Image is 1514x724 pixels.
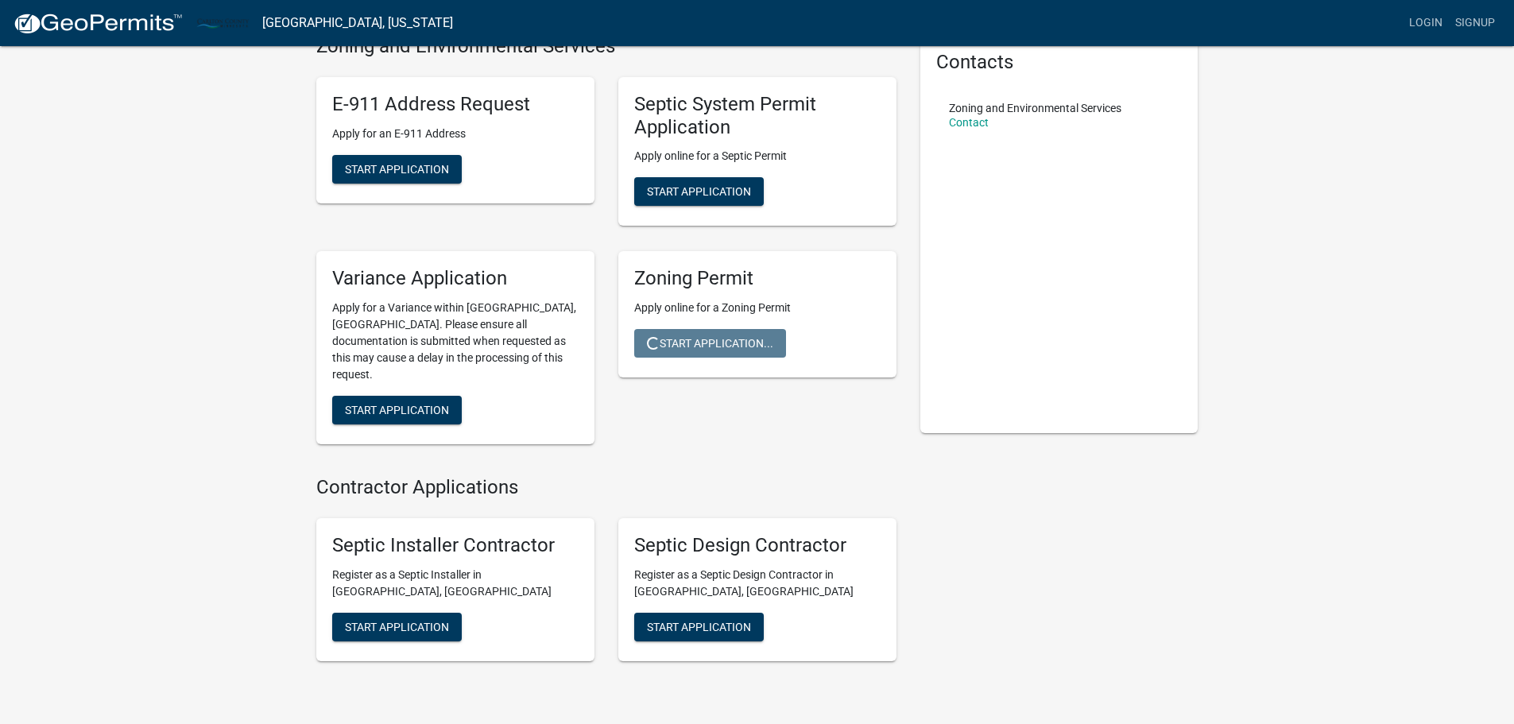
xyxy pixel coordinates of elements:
[634,267,881,290] h5: Zoning Permit
[1449,8,1501,38] a: Signup
[634,567,881,600] p: Register as a Septic Design Contractor in [GEOGRAPHIC_DATA], [GEOGRAPHIC_DATA]
[345,620,449,633] span: Start Application
[332,155,462,184] button: Start Application
[949,103,1121,114] p: Zoning and Environmental Services
[332,93,579,116] h5: E-911 Address Request
[332,126,579,142] p: Apply for an E-911 Address
[634,300,881,316] p: Apply online for a Zoning Permit
[332,534,579,557] h5: Septic Installer Contractor
[634,613,764,641] button: Start Application
[332,567,579,600] p: Register as a Septic Installer in [GEOGRAPHIC_DATA], [GEOGRAPHIC_DATA]
[634,534,881,557] h5: Septic Design Contractor
[634,329,786,358] button: Start Application...
[332,267,579,290] h5: Variance Application
[316,476,896,674] wm-workflow-list-section: Contractor Applications
[647,185,751,198] span: Start Application
[936,51,1183,74] h5: Contacts
[634,148,881,165] p: Apply online for a Septic Permit
[647,620,751,633] span: Start Application
[332,396,462,424] button: Start Application
[316,35,896,58] h4: Zoning and Environmental Services
[345,404,449,416] span: Start Application
[345,162,449,175] span: Start Application
[316,476,896,499] h4: Contractor Applications
[949,116,989,129] a: Contact
[647,337,773,350] span: Start Application...
[634,177,764,206] button: Start Application
[262,10,453,37] a: [GEOGRAPHIC_DATA], [US_STATE]
[196,12,250,33] img: Carlton County, Minnesota
[1403,8,1449,38] a: Login
[332,300,579,383] p: Apply for a Variance within [GEOGRAPHIC_DATA], [GEOGRAPHIC_DATA]. Please ensure all documentation...
[634,93,881,139] h5: Septic System Permit Application
[332,613,462,641] button: Start Application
